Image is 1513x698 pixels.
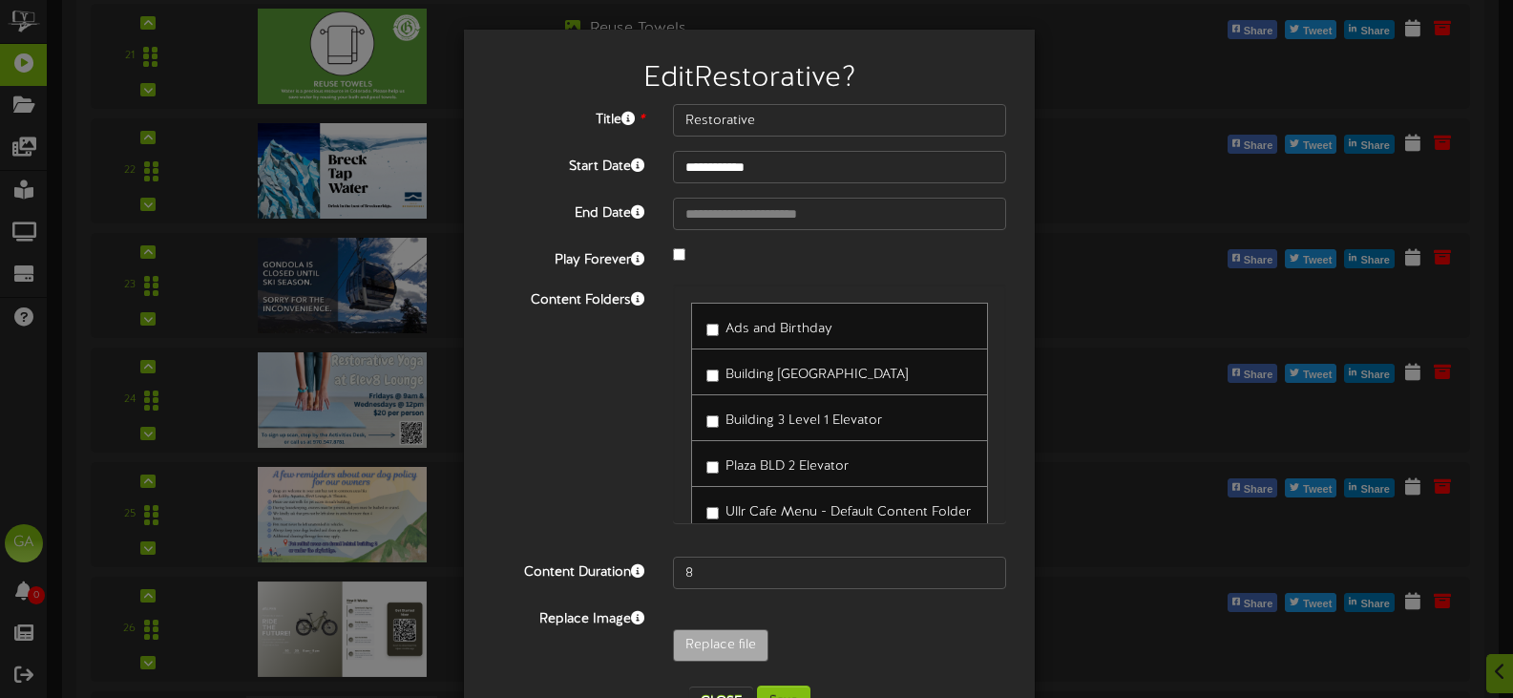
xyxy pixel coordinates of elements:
[706,415,719,428] input: Building 3 Level 1 Elevator
[706,461,719,474] input: Plaza BLD 2 Elevator
[673,557,1006,589] input: 15
[725,413,882,428] span: Building 3 Level 1 Elevator
[725,368,908,382] span: Building [GEOGRAPHIC_DATA]
[673,104,1006,137] input: Title
[493,63,1006,95] h2: Edit Restorative ?
[478,244,659,270] label: Play Forever
[706,324,719,336] input: Ads and Birthday
[725,459,849,474] span: Plaza BLD 2 Elevator
[478,557,659,582] label: Content Duration
[478,104,659,130] label: Title
[725,322,832,336] span: Ads and Birthday
[478,151,659,177] label: Start Date
[706,507,719,519] input: Ullr Cafe Menu - Default Content Folder
[478,603,659,629] label: Replace Image
[725,505,971,519] span: Ullr Cafe Menu - Default Content Folder
[478,285,659,310] label: Content Folders
[706,370,719,382] input: Building [GEOGRAPHIC_DATA]
[478,198,659,223] label: End Date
